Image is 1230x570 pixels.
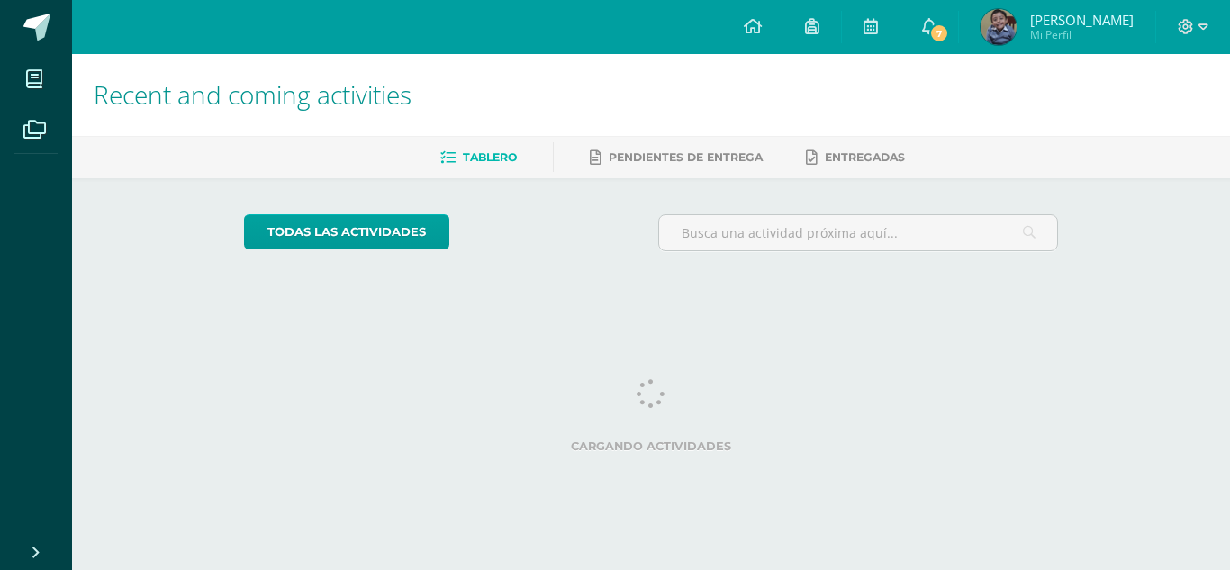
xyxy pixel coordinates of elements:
[806,143,905,172] a: Entregadas
[1030,27,1134,42] span: Mi Perfil
[825,150,905,164] span: Entregadas
[981,9,1017,45] img: 26ce65ad1f410460aa3fa8a3fc3dd774.png
[440,143,517,172] a: Tablero
[609,150,763,164] span: Pendientes de entrega
[244,439,1059,453] label: Cargando actividades
[659,215,1058,250] input: Busca una actividad próxima aquí...
[929,23,949,43] span: 7
[1030,11,1134,29] span: [PERSON_NAME]
[94,77,412,112] span: Recent and coming activities
[463,150,517,164] span: Tablero
[244,214,449,249] a: todas las Actividades
[590,143,763,172] a: Pendientes de entrega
